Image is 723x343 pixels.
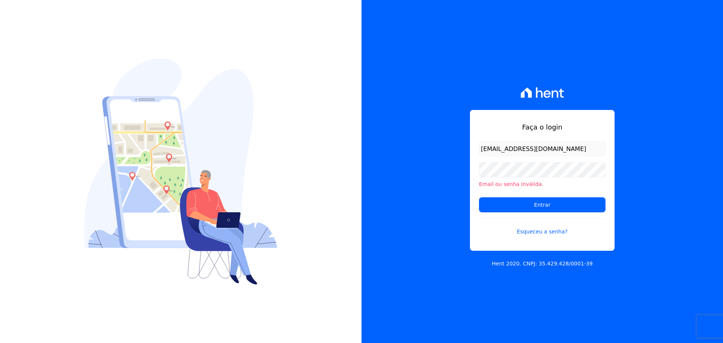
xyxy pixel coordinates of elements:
[84,58,278,285] img: Login
[479,180,606,188] li: Email ou senha inválida.
[479,218,606,236] a: Esqueceu a senha?
[479,141,606,156] input: Email
[479,122,606,132] h1: Faça o login
[479,197,606,212] input: Entrar
[492,260,593,268] p: Hent 2020. CNPJ: 35.429.428/0001-39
